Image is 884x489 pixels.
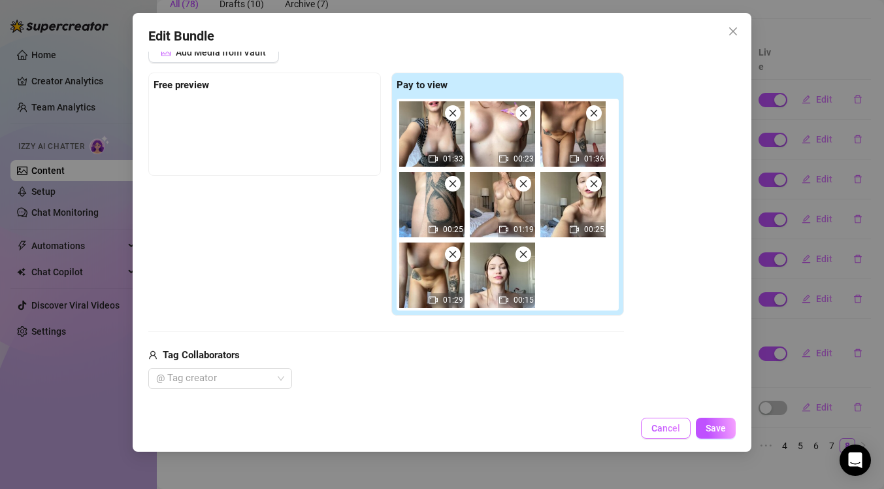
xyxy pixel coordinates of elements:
span: video-camera [499,295,508,305]
img: media [470,243,535,308]
img: media [399,101,465,167]
span: 00:15 [514,295,534,305]
span: Close [723,26,744,37]
span: close [589,109,598,118]
span: 00:25 [584,225,604,234]
strong: Pay to view [397,79,448,91]
span: close [519,179,528,188]
div: 01:36 [540,101,606,167]
span: video-camera [429,154,438,163]
span: Save [706,423,726,433]
span: close [519,109,528,118]
div: 01:19 [470,172,535,237]
span: close [728,26,738,37]
button: Save [696,418,736,439]
div: 00:25 [540,172,606,237]
img: media [470,172,535,237]
span: close [589,179,598,188]
span: Edit Bundle [148,26,214,46]
span: video-camera [570,225,579,234]
span: 01:29 [443,295,463,305]
span: Cancel [651,423,680,433]
span: close [448,250,457,259]
span: Add Media from Vault [176,47,266,58]
img: media [399,172,465,237]
img: media [470,101,535,167]
span: video-camera [570,154,579,163]
button: Cancel [641,418,691,439]
img: media [540,101,606,167]
span: close [448,179,457,188]
div: 01:29 [399,243,465,308]
strong: Free preview [154,79,209,91]
div: 00:23 [470,101,535,167]
div: 00:15 [470,243,535,308]
button: Add Media from Vault [148,42,279,63]
strong: Tag Collaborators [163,349,240,361]
span: video-camera [499,154,508,163]
span: video-camera [499,225,508,234]
span: video-camera [429,225,438,234]
span: 01:33 [443,154,463,163]
img: media [540,172,606,237]
span: 01:19 [514,225,534,234]
span: 00:23 [514,154,534,163]
button: Close [723,21,744,42]
img: media [399,243,465,308]
span: video-camera [429,295,438,305]
span: 00:25 [443,225,463,234]
span: picture [161,48,171,57]
div: Open Intercom Messenger [840,445,871,476]
div: 00:25 [399,172,465,237]
span: close [519,250,528,259]
span: close [448,109,457,118]
div: 01:33 [399,101,465,167]
span: 01:36 [584,154,604,163]
span: user [148,348,157,363]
